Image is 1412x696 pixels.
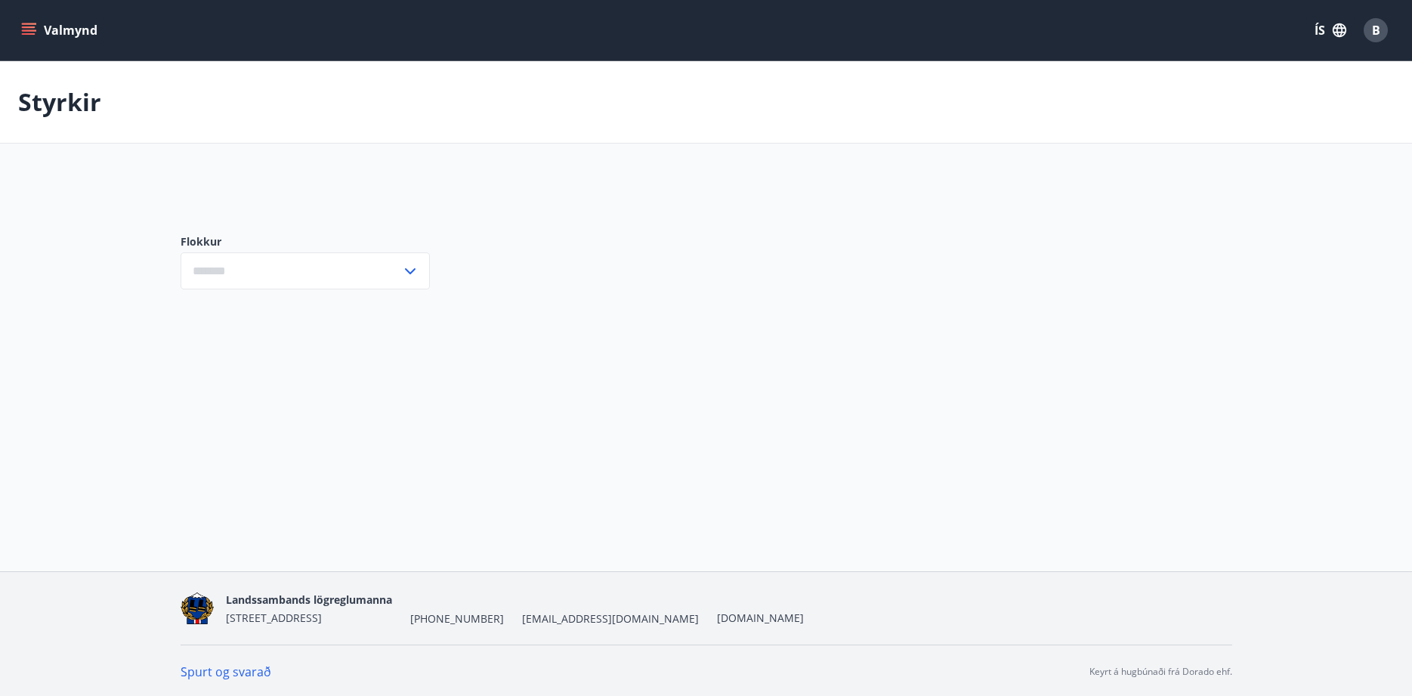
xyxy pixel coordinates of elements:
[410,611,504,626] span: [PHONE_NUMBER]
[226,592,392,607] span: Landssambands lögreglumanna
[18,85,101,119] p: Styrkir
[181,592,215,625] img: 1cqKbADZNYZ4wXUG0EC2JmCwhQh0Y6EN22Kw4FTY.png
[1089,665,1232,679] p: Keyrt á hugbúnaði frá Dorado ehf.
[1372,22,1380,39] span: B
[18,17,104,44] button: menu
[181,664,271,680] a: Spurt og svarað
[717,611,804,625] a: [DOMAIN_NAME]
[522,611,699,626] span: [EMAIL_ADDRESS][DOMAIN_NAME]
[1358,12,1394,48] button: B
[1306,17,1355,44] button: ÍS
[226,611,322,625] span: [STREET_ADDRESS]
[181,234,430,249] label: Flokkur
